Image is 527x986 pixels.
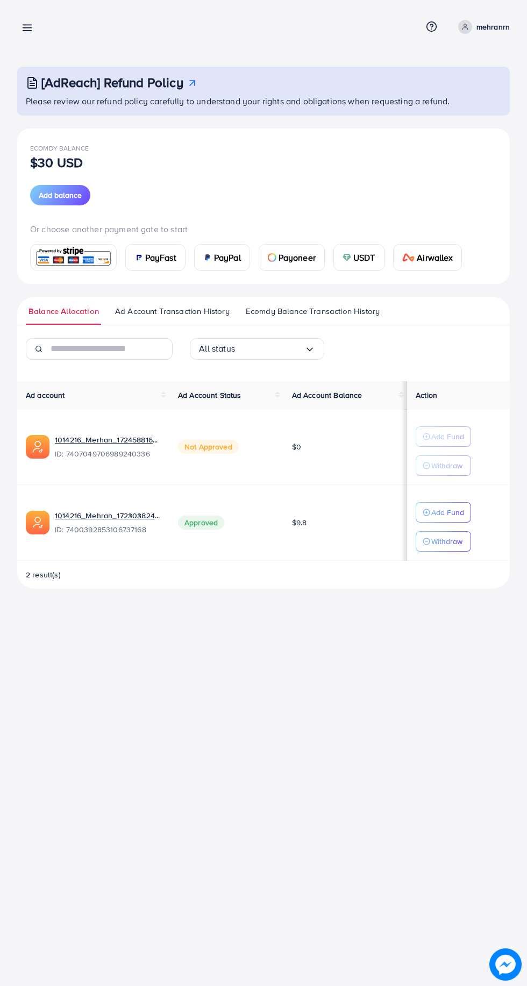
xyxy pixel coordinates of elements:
p: Withdraw [431,459,462,472]
a: 1014216_Mehran_1723038241071 [55,510,161,521]
img: card [402,253,415,262]
img: ic-ads-acc.e4c84228.svg [26,435,49,459]
img: card [34,246,113,269]
span: Add balance [39,190,82,201]
p: mehranrn [476,20,510,33]
span: Not Approved [178,440,239,454]
div: <span class='underline'>1014216_Mehran_1723038241071</span></br>7400392853106737168 [55,510,161,535]
span: PayPal [214,251,241,264]
img: card [134,253,143,262]
span: ID: 7400392853106737168 [55,524,161,535]
span: Airwallex [417,251,452,264]
p: Please review our refund policy carefully to understand your rights and obligations when requesti... [26,95,503,108]
span: $9.8 [292,517,307,528]
span: Ad Account Transaction History [115,305,230,317]
span: Ecomdy Balance [30,144,89,153]
button: Add balance [30,185,90,205]
span: Payoneer [279,251,316,264]
p: Withdraw [431,535,462,548]
h3: [AdReach] Refund Policy [41,75,183,90]
span: USDT [353,251,375,264]
a: card [30,244,117,270]
a: cardUSDT [333,244,384,271]
a: mehranrn [454,20,510,34]
p: Add Fund [431,506,464,519]
span: Action [416,390,437,401]
span: Ad Account Balance [292,390,362,401]
span: $0 [292,441,301,452]
input: Search for option [235,340,304,357]
a: cardPayPal [194,244,250,271]
a: cardPayoneer [259,244,325,271]
a: cardPayFast [125,244,186,271]
span: Approved [178,516,224,530]
img: card [343,253,351,262]
img: ic-ads-acc.e4c84228.svg [26,511,49,534]
a: 1014216_Merhan_1724588164299 [55,434,161,445]
img: image [489,948,522,981]
span: ID: 7407049706989240336 [55,448,161,459]
p: Add Fund [431,430,464,443]
a: cardAirwallex [393,244,462,271]
span: 2 result(s) [26,569,61,580]
button: Withdraw [416,455,471,476]
div: Search for option [190,338,324,360]
span: Ad Account Status [178,390,241,401]
div: <span class='underline'>1014216_Merhan_1724588164299</span></br>7407049706989240336 [55,434,161,459]
button: Withdraw [416,531,471,552]
p: Or choose another payment gate to start [30,223,497,235]
span: PayFast [145,251,176,264]
button: Add Fund [416,502,471,523]
p: $30 USD [30,156,83,169]
span: All status [199,340,235,357]
span: Ad account [26,390,65,401]
img: card [268,253,276,262]
span: Balance Allocation [29,305,99,317]
button: Add Fund [416,426,471,447]
span: Ecomdy Balance Transaction History [246,305,380,317]
img: card [203,253,212,262]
